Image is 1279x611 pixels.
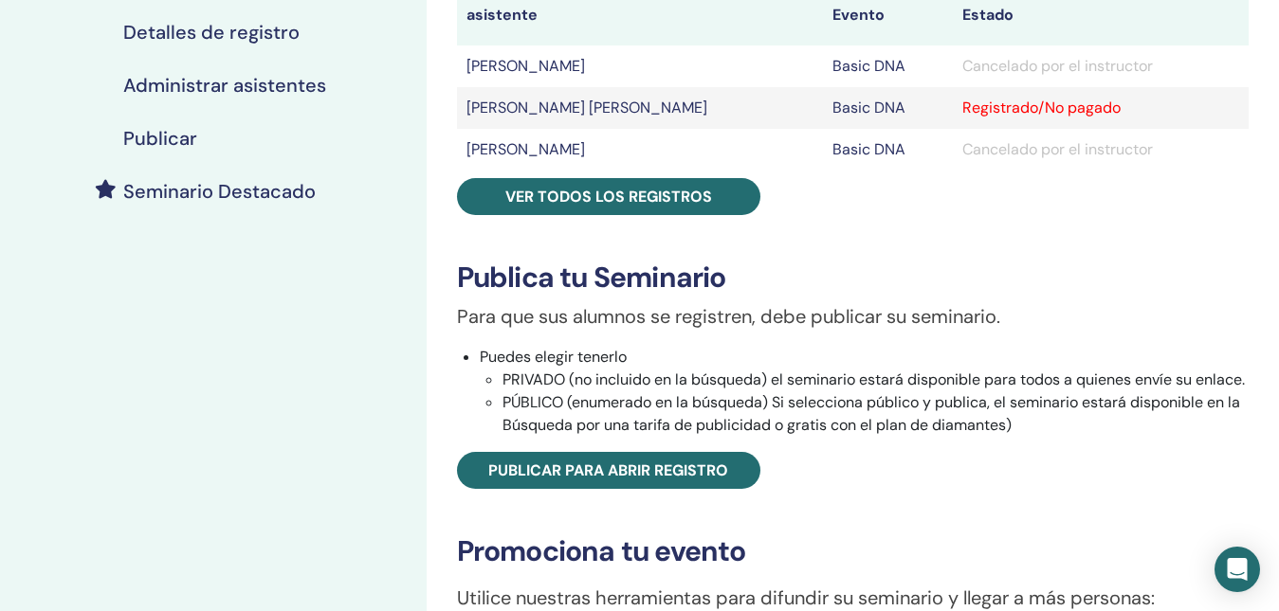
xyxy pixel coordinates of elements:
[823,87,953,129] td: Basic DNA
[123,21,300,44] h4: Detalles de registro
[457,261,1249,295] h3: Publica tu Seminario
[502,391,1249,437] li: PÚBLICO (enumerado en la búsqueda) Si selecciona público y publica, el seminario estará disponibl...
[962,138,1239,161] div: Cancelado por el instructor
[457,302,1249,331] p: Para que sus alumnos se registren, debe publicar su seminario.
[488,460,728,480] span: Publicar para abrir registro
[480,346,1249,437] li: Puedes elegir tenerlo
[457,129,824,171] td: [PERSON_NAME]
[823,129,953,171] td: Basic DNA
[123,74,326,97] h4: Administrar asistentes
[502,368,1249,391] li: PRIVADO (no incluido en la búsqueda) el seminario estará disponible para todos a quienes envíe su...
[962,55,1239,78] div: Cancelado por el instructor
[457,452,760,489] a: Publicar para abrir registro
[457,534,1249,568] h3: Promociona tu evento
[505,187,712,207] span: Ver todos los registros
[962,97,1239,119] div: Registrado/No pagado
[457,87,824,129] td: [PERSON_NAME] [PERSON_NAME]
[123,180,316,203] h4: Seminario Destacado
[123,127,197,150] h4: Publicar
[457,45,824,87] td: [PERSON_NAME]
[1215,547,1260,592] div: Open Intercom Messenger
[823,45,953,87] td: Basic DNA
[457,178,760,215] a: Ver todos los registros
